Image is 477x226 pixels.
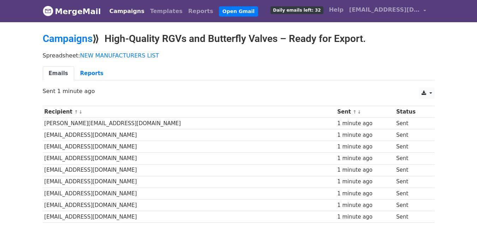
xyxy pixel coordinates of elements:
[394,188,429,199] td: Sent
[43,106,336,118] th: Recipient
[74,66,109,81] a: Reports
[43,87,435,95] p: Sent 1 minute ago
[394,176,429,188] td: Sent
[337,143,393,151] div: 1 minute ago
[268,3,326,17] a: Daily emails left: 32
[337,120,393,128] div: 1 minute ago
[43,4,101,19] a: MergeMail
[43,141,336,153] td: [EMAIL_ADDRESS][DOMAIN_NAME]
[337,178,393,186] div: 1 minute ago
[394,141,429,153] td: Sent
[337,201,393,209] div: 1 minute ago
[43,176,336,188] td: [EMAIL_ADDRESS][DOMAIN_NAME]
[394,129,429,141] td: Sent
[43,153,336,164] td: [EMAIL_ADDRESS][DOMAIN_NAME]
[335,106,394,118] th: Sent
[349,6,420,14] span: [EMAIL_ADDRESS][DOMAIN_NAME]
[337,131,393,139] div: 1 minute ago
[337,166,393,174] div: 1 minute ago
[43,211,336,222] td: [EMAIL_ADDRESS][DOMAIN_NAME]
[270,6,323,14] span: Daily emails left: 32
[43,164,336,176] td: [EMAIL_ADDRESS][DOMAIN_NAME]
[394,164,429,176] td: Sent
[43,129,336,141] td: [EMAIL_ADDRESS][DOMAIN_NAME]
[326,3,346,17] a: Help
[357,109,361,115] a: ↓
[337,213,393,221] div: 1 minute ago
[394,118,429,129] td: Sent
[147,4,185,18] a: Templates
[185,4,216,18] a: Reports
[43,6,53,16] img: MergeMail logo
[43,118,336,129] td: [PERSON_NAME][EMAIL_ADDRESS][DOMAIN_NAME]
[107,4,147,18] a: Campaigns
[394,153,429,164] td: Sent
[43,33,93,44] a: Campaigns
[337,154,393,163] div: 1 minute ago
[219,6,258,17] a: Open Gmail
[43,188,336,199] td: [EMAIL_ADDRESS][DOMAIN_NAME]
[80,52,159,59] a: NEW MANUFACTURERS LIST
[394,106,429,118] th: Status
[43,52,435,59] p: Spreadsheet:
[394,199,429,211] td: Sent
[43,33,435,45] h2: ⟫ High-Quality RGVs and Butterfly Valves – Ready for Export.
[79,109,83,115] a: ↓
[353,109,357,115] a: ↑
[43,199,336,211] td: [EMAIL_ADDRESS][DOMAIN_NAME]
[394,211,429,222] td: Sent
[43,66,74,81] a: Emails
[337,190,393,198] div: 1 minute ago
[346,3,429,19] a: [EMAIL_ADDRESS][DOMAIN_NAME]
[74,109,78,115] a: ↑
